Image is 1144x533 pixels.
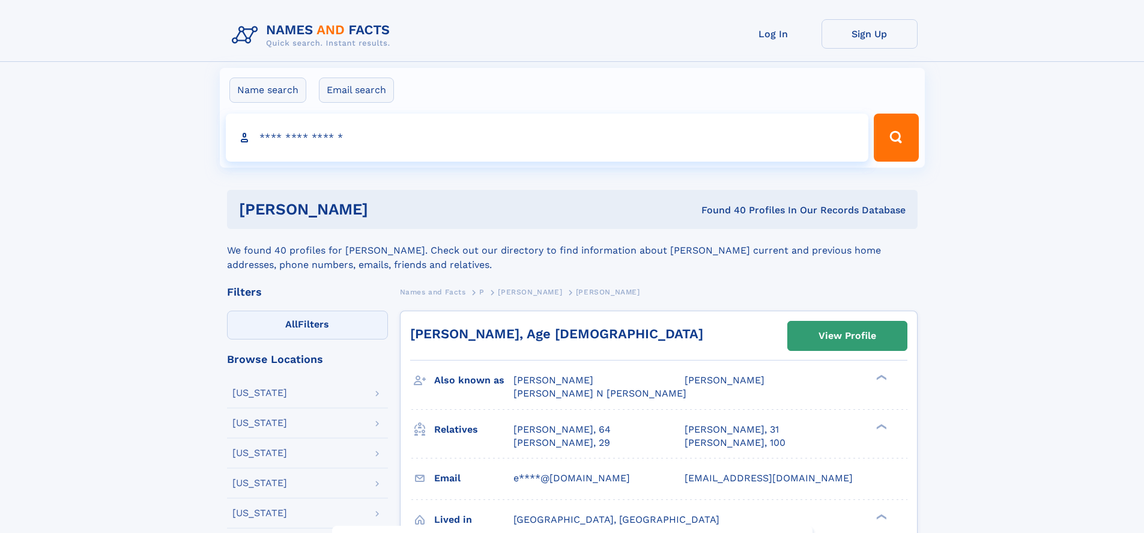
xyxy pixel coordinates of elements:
[227,229,918,272] div: We found 40 profiles for [PERSON_NAME]. Check out our directory to find information about [PERSON...
[227,19,400,52] img: Logo Names and Facts
[319,78,394,103] label: Email search
[513,423,611,436] a: [PERSON_NAME], 64
[685,436,785,449] a: [PERSON_NAME], 100
[576,288,640,296] span: [PERSON_NAME]
[873,513,888,520] div: ❯
[513,436,610,449] a: [PERSON_NAME], 29
[513,514,719,525] span: [GEOGRAPHIC_DATA], [GEOGRAPHIC_DATA]
[873,422,888,430] div: ❯
[685,423,779,436] a: [PERSON_NAME], 31
[685,374,764,386] span: [PERSON_NAME]
[227,354,388,365] div: Browse Locations
[232,478,287,488] div: [US_STATE]
[534,204,906,217] div: Found 40 Profiles In Our Records Database
[410,326,703,341] a: [PERSON_NAME], Age [DEMOGRAPHIC_DATA]
[226,114,869,162] input: search input
[513,388,686,399] span: [PERSON_NAME] N [PERSON_NAME]
[232,448,287,458] div: [US_STATE]
[822,19,918,49] a: Sign Up
[479,288,485,296] span: P
[479,284,485,299] a: P
[232,388,287,398] div: [US_STATE]
[285,318,298,330] span: All
[232,508,287,518] div: [US_STATE]
[232,418,287,428] div: [US_STATE]
[498,284,562,299] a: [PERSON_NAME]
[434,468,513,489] h3: Email
[725,19,822,49] a: Log In
[229,78,306,103] label: Name search
[873,374,888,382] div: ❯
[498,288,562,296] span: [PERSON_NAME]
[434,370,513,391] h3: Also known as
[434,510,513,530] h3: Lived in
[788,321,907,350] a: View Profile
[239,202,535,217] h1: [PERSON_NAME]
[513,374,593,386] span: [PERSON_NAME]
[227,311,388,340] label: Filters
[227,287,388,297] div: Filters
[400,284,466,299] a: Names and Facts
[874,114,918,162] button: Search Button
[434,419,513,440] h3: Relatives
[819,322,876,350] div: View Profile
[685,472,853,484] span: [EMAIL_ADDRESS][DOMAIN_NAME]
